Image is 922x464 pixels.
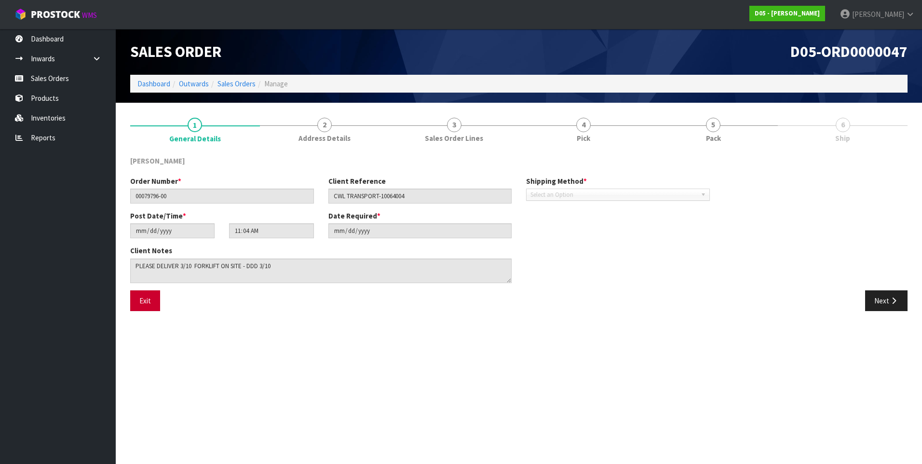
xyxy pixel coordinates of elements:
span: General Details [169,134,221,144]
label: Post Date/Time [130,211,186,221]
span: Manage [264,79,288,88]
label: Shipping Method [526,176,587,186]
label: Client Reference [328,176,386,186]
small: WMS [82,11,97,20]
span: 4 [576,118,591,132]
strong: D05 - [PERSON_NAME] [755,9,820,17]
a: Dashboard [137,79,170,88]
span: ProStock [31,8,80,21]
a: Outwards [179,79,209,88]
button: Exit [130,290,160,311]
span: Ship [835,133,850,143]
span: 6 [836,118,850,132]
span: 5 [706,118,720,132]
img: cube-alt.png [14,8,27,20]
span: [PERSON_NAME] [852,10,904,19]
span: 2 [317,118,332,132]
span: [PERSON_NAME] [130,156,185,165]
span: Sales Order Lines [425,133,483,143]
label: Date Required [328,211,380,221]
label: Order Number [130,176,181,186]
button: Next [865,290,908,311]
span: Select an Option [530,189,697,201]
span: Pick [577,133,590,143]
span: Sales Order [130,42,221,61]
span: 3 [447,118,461,132]
span: D05-ORD0000047 [790,42,908,61]
a: Sales Orders [217,79,256,88]
span: 1 [188,118,202,132]
span: Address Details [298,133,351,143]
span: General Details [130,149,908,318]
input: Client Reference [328,189,512,204]
input: Order Number [130,189,314,204]
label: Client Notes [130,246,172,256]
span: Pack [706,133,721,143]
